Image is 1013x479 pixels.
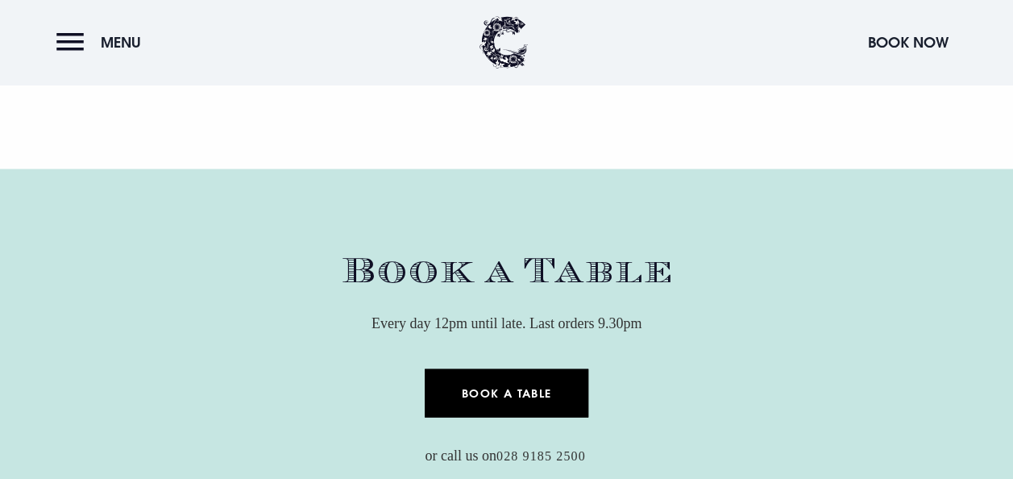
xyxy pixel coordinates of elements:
a: Book a Table [425,369,588,418]
span: Menu [101,33,141,52]
img: Clandeboye Lodge [480,16,528,69]
a: 028 9185 2500 [496,449,586,464]
p: or call us on [185,442,828,469]
button: Book Now [860,25,957,60]
h2: Book a Table [185,250,828,293]
button: Menu [56,25,149,60]
p: Every day 12pm until late. Last orders 9.30pm [185,310,828,337]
